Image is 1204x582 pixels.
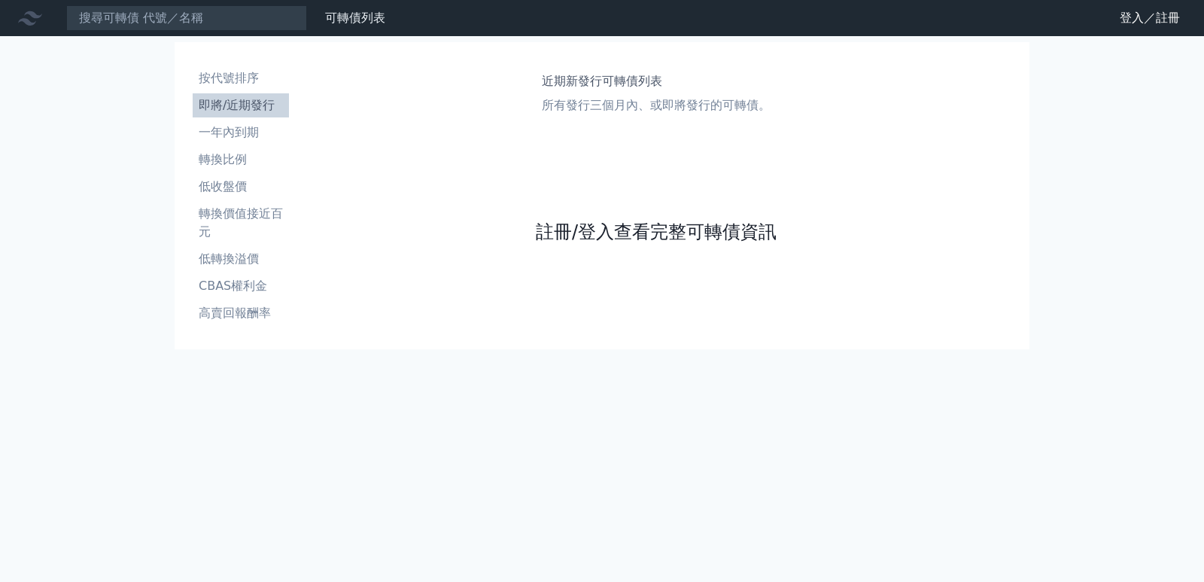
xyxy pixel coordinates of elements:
li: 即將/近期發行 [193,96,289,114]
a: 一年內到期 [193,120,289,145]
a: 低收盤價 [193,175,289,199]
p: 所有發行三個月內、或即將發行的可轉債。 [542,96,771,114]
li: 一年內到期 [193,123,289,142]
li: 高賣回報酬率 [193,304,289,322]
li: CBAS權利金 [193,277,289,295]
a: 註冊/登入查看完整可轉債資訊 [536,220,777,244]
li: 低收盤價 [193,178,289,196]
a: 高賣回報酬率 [193,301,289,325]
a: 轉換價值接近百元 [193,202,289,244]
li: 低轉換溢價 [193,250,289,268]
a: 可轉債列表 [325,11,385,25]
a: 即將/近期發行 [193,93,289,117]
li: 轉換比例 [193,151,289,169]
a: 按代號排序 [193,66,289,90]
input: 搜尋可轉債 代號／名稱 [66,5,307,31]
a: CBAS權利金 [193,274,289,298]
a: 低轉換溢價 [193,247,289,271]
h1: 近期新發行可轉債列表 [542,72,771,90]
a: 登入／註冊 [1108,6,1192,30]
li: 轉換價值接近百元 [193,205,289,241]
li: 按代號排序 [193,69,289,87]
a: 轉換比例 [193,148,289,172]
